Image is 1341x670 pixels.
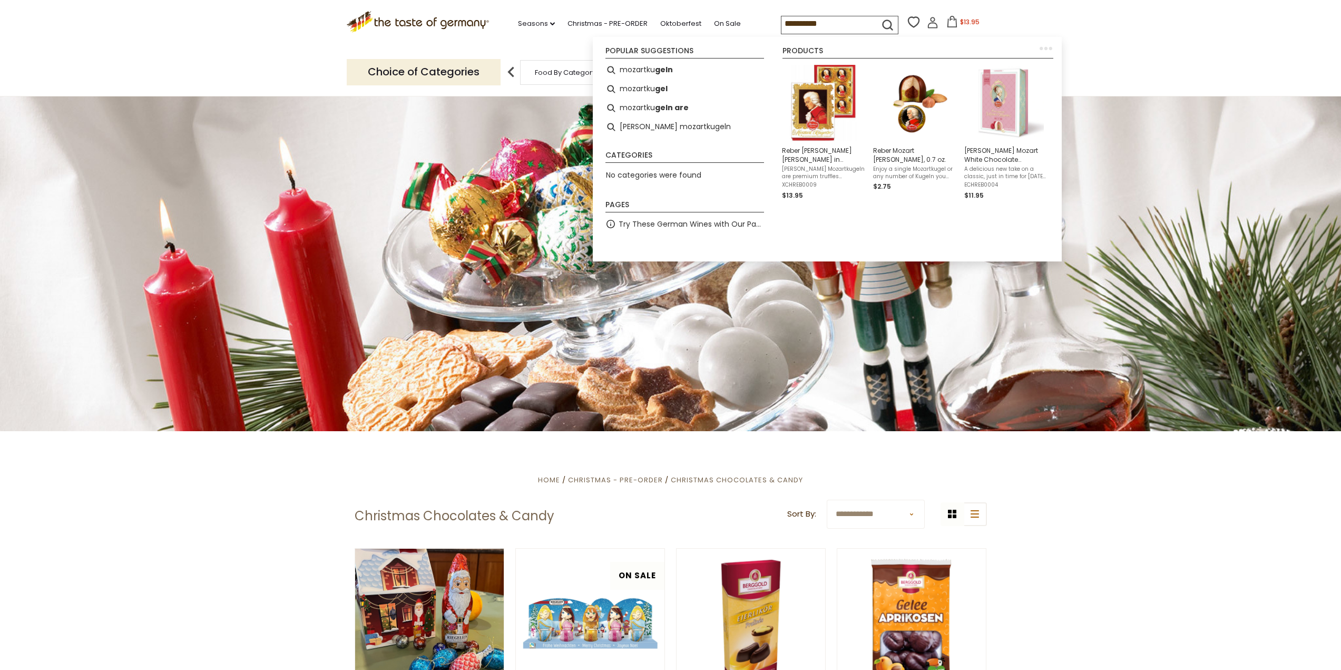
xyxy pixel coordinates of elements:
[873,166,956,180] span: Enjoy a single Mozartkugel or any number of Kugeln you prefer. This pistacchio marzipan truffle i...
[787,508,816,521] label: Sort By:
[964,181,1047,189] span: ECHREB0004
[568,475,663,485] a: Christmas - PRE-ORDER
[605,201,764,212] li: Pages
[601,61,768,80] li: mozartkugeln
[782,146,865,164] span: Reber [PERSON_NAME] [PERSON_NAME] in [PERSON_NAME] Small Portrait Box 6 pc. 4.2 oz.
[782,191,803,200] span: $13.95
[605,151,764,163] li: Categories
[964,191,984,200] span: $11.95
[782,47,1053,59] li: Products
[601,99,768,118] li: mozartkugeln are
[782,166,865,180] span: [PERSON_NAME] Mozartkugeln are premium truffles madefrom hazelnut marzipan and a delicious pistac...
[601,80,768,99] li: mozartkugel
[873,65,956,201] a: Reber Mozart Kugel, singleReber Mozart [PERSON_NAME], 0.7 oz.Enjoy a single Mozartkugel or any nu...
[876,65,953,141] img: Reber Mozart Kugel, single
[535,69,596,76] a: Food By Category
[785,65,862,141] img: Reber Mozart Kugel 6 pack
[873,146,956,164] span: Reber Mozart [PERSON_NAME], 0.7 oz.
[782,181,865,189] span: XCHREB0009
[567,18,648,30] a: Christmas - PRE-ORDER
[501,62,522,83] img: previous arrow
[538,475,560,485] a: Home
[655,102,689,114] b: geln are
[778,61,869,205] li: Reber Mozart Kugel in Wolfgang Amadeus Mozart Small Portrait Box 6 pc. 4.2 oz.
[941,16,985,32] button: $13.95
[960,17,980,26] span: $13.95
[782,65,865,201] a: Reber Mozart Kugel 6 packReber [PERSON_NAME] [PERSON_NAME] in [PERSON_NAME] Small Portrait Box 6 ...
[873,182,891,191] span: $2.75
[964,65,1047,201] a: [PERSON_NAME] Mozart White Chocolate Raspberry [PERSON_NAME] in Small Portrait Box, 6 pc., 4.2 oz...
[605,47,764,59] li: Popular suggestions
[660,18,701,30] a: Oktoberfest
[355,508,554,524] h1: Christmas Chocolates & Candy
[593,37,1062,261] div: Instant Search Results
[619,218,764,230] a: Try These German Wines with Our Pastry or Charcuterie
[714,18,741,30] a: On Sale
[655,64,673,76] b: geln
[518,18,555,30] a: Seasons
[964,146,1047,164] span: [PERSON_NAME] Mozart White Chocolate Raspberry [PERSON_NAME] in Small Portrait Box, 6 pc., 4.2 oz.
[869,61,960,205] li: Reber Mozart Kugel, 0.7 oz.
[606,170,701,180] span: No categories were found
[960,61,1051,205] li: Reber Constanze Mozart White Chocolate Raspberry Kugel in Small Portrait Box, 6 pc., 4.2 oz.
[964,166,1047,180] span: A delicious new take on a classic, just in time for [DATE], try [PERSON_NAME] Chocolate Raspberry...
[671,475,803,485] a: Christmas Chocolates & Candy
[601,118,768,137] li: reber mozartkugeln
[601,215,768,234] li: Try These German Wines with Our Pastry or Charcuterie
[655,83,668,95] b: gel
[347,59,501,85] p: Choice of Categories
